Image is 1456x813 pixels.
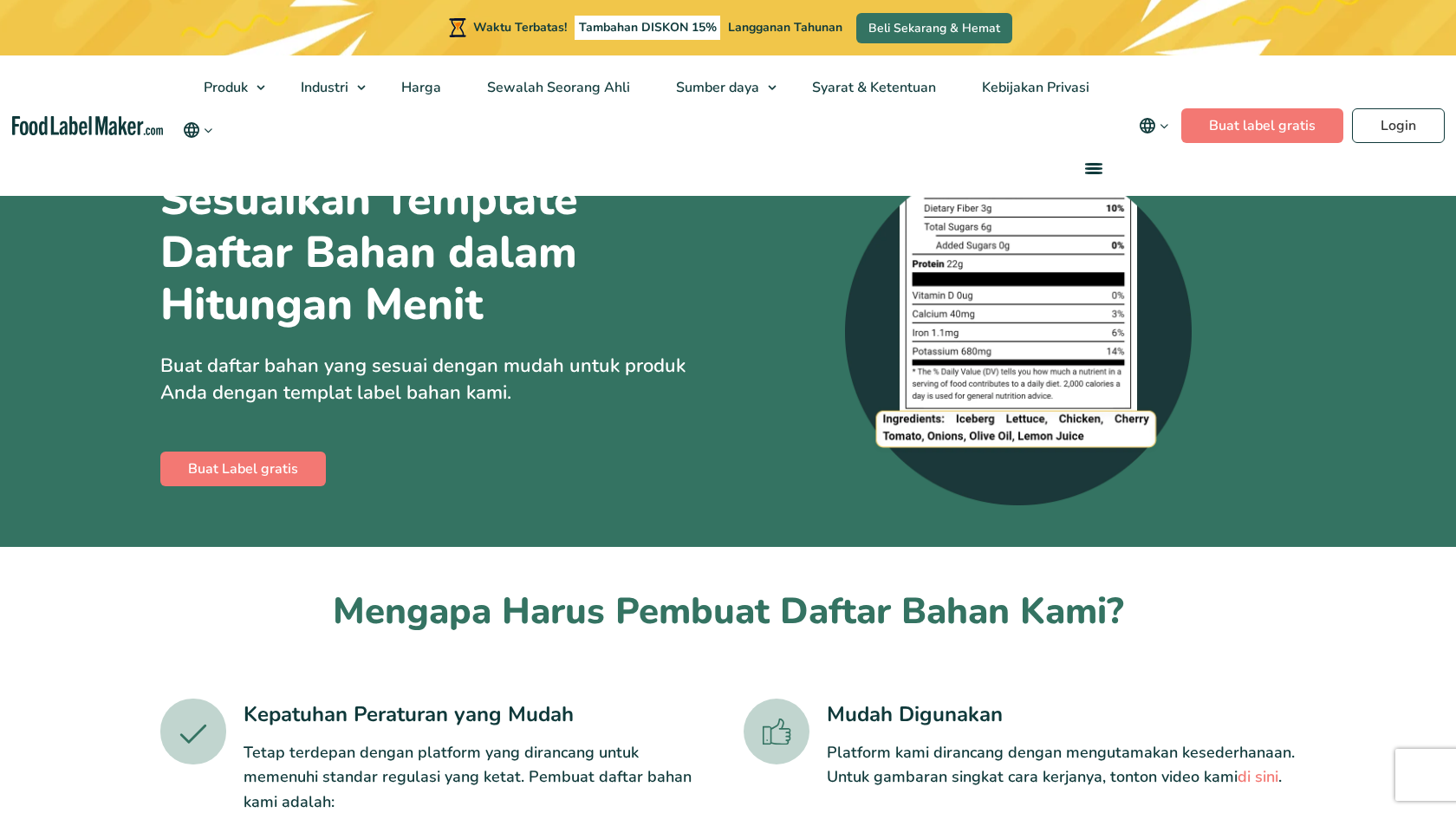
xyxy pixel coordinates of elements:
font: Kepatuhan Peraturan yang Mudah [244,700,574,728]
font: Platform kami dirancang dengan mengutamakan kesederhanaan. Untuk gambaran singkat cara kerjanya, ... [827,742,1295,788]
font: Produk [204,78,248,97]
font: Sewalah Seorang Ahli [487,78,630,97]
font: Buat Label gratis [188,459,298,478]
img: Ikon centang hijau. [160,699,226,764]
a: Beli Sekarang & Hemat [856,13,1012,43]
font: . [1278,766,1282,787]
font: Langganan Tahunan [728,19,842,36]
img: Ikon jempol berwarna hijau. [744,699,809,764]
a: Sumber daya [653,55,785,120]
font: Sumber daya [676,78,759,97]
font: Industri [301,78,348,97]
img: Tangkapan layar yang diperbesar dari daftar bahan di bagian bawah label nutrisi. [845,159,1192,505]
font: Tetap terdepan dengan platform yang dirancang untuk memenuhi standar regulasi yang ketat. Pembuat... [244,742,692,813]
font: Waktu Terbatas! [473,19,567,36]
font: Syarat & Ketentuan [812,78,936,97]
a: Produk [181,55,274,120]
a: Buat Label gratis [160,452,326,486]
font: Tambahan DISKON 15% [579,19,717,36]
font: Buat label gratis [1209,116,1316,135]
font: Beli Sekarang & Hemat [868,20,1000,36]
a: Kebijakan Privasi [959,55,1108,120]
font: Login [1381,116,1416,135]
font: Sesuaikan Template Daftar Bahan dalam Hitungan Menit [160,170,578,335]
a: Login [1352,108,1445,143]
font: Buat daftar bahan yang sesuai dengan mudah untuk produk Anda dengan templat label bahan kami. [160,353,686,406]
a: di sini [1238,766,1278,787]
font: Mudah Digunakan [827,700,1003,728]
font: Mengapa Harus Pembuat Daftar Bahan Kami? [333,587,1124,636]
font: Kebijakan Privasi [982,78,1089,97]
a: Harga [379,55,460,120]
a: Syarat & Ketentuan [790,55,955,120]
a: Sewalah Seorang Ahli [465,55,649,120]
font: Harga [401,78,441,97]
a: Buat label gratis [1181,108,1343,143]
a: menu [1064,140,1120,196]
a: Industri [278,55,374,120]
